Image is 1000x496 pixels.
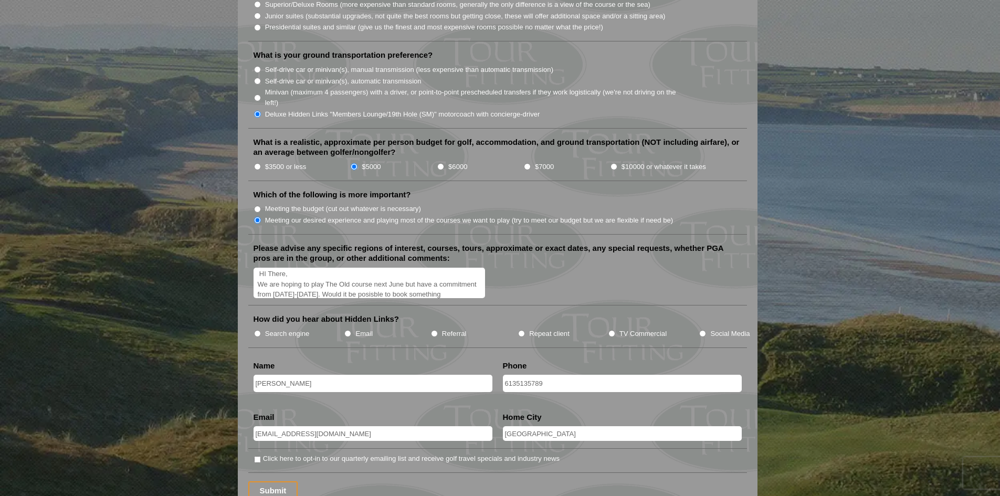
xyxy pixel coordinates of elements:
label: What is a realistic, approximate per person budget for golf, accommodation, and ground transporta... [254,137,742,157]
label: Email [355,329,373,339]
label: Home City [503,412,542,423]
label: Social Media [710,329,750,339]
label: Name [254,361,275,371]
label: Minivan (maximum 4 passengers) with a driver, or point-to-point prescheduled transfers if they wo... [265,87,687,108]
label: TV Commercial [619,329,667,339]
label: Junior suites (substantial upgrades, not quite the best rooms but getting close, these will offer... [265,11,666,22]
label: Phone [503,361,527,371]
label: Self-drive car or minivan(s), automatic transmission [265,76,422,87]
label: Search engine [265,329,310,339]
label: Referral [442,329,467,339]
label: $3500 or less [265,162,307,172]
label: Meeting our desired experience and playing most of the courses we want to play (try to meet our b... [265,215,673,226]
label: Presidential suites and similar (give us the finest and most expensive rooms possible no matter w... [265,22,603,33]
label: Self-drive car or minivan(s), manual transmission (less expensive than automatic transmission) [265,65,553,75]
label: Click here to opt-in to our quarterly emailing list and receive golf travel specials and industry... [263,453,560,464]
label: Meeting the budget (cut out whatever is necessary) [265,204,421,214]
label: Please advise any specific regions of interest, courses, tours, approximate or exact dates, any s... [254,243,742,263]
label: What is your ground transportation preference? [254,50,433,60]
label: $10000 or whatever it takes [622,162,706,172]
label: Email [254,412,275,423]
label: $6000 [448,162,467,172]
label: Repeat client [529,329,570,339]
label: Which of the following is more important? [254,189,411,200]
label: Deluxe Hidden Links "Members Lounge/19th Hole (SM)" motorcoach with concierge-driver [265,109,540,120]
label: How did you hear about Hidden Links? [254,314,399,324]
label: $5000 [362,162,381,172]
label: $7000 [535,162,554,172]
